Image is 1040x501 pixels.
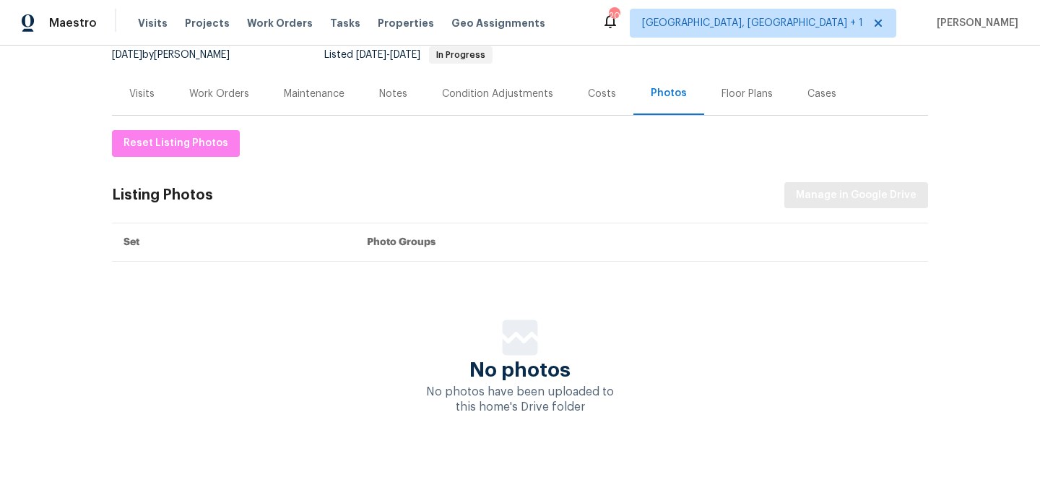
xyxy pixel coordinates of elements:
[129,87,155,101] div: Visits
[138,16,168,30] span: Visits
[784,182,928,209] button: Manage in Google Drive
[112,130,240,157] button: Reset Listing Photos
[642,16,863,30] span: [GEOGRAPHIC_DATA], [GEOGRAPHIC_DATA] + 1
[247,16,313,30] span: Work Orders
[112,50,142,60] span: [DATE]
[49,16,97,30] span: Maestro
[112,188,213,202] div: Listing Photos
[390,50,420,60] span: [DATE]
[330,18,360,28] span: Tasks
[430,51,491,59] span: In Progress
[451,16,545,30] span: Geo Assignments
[189,87,249,101] div: Work Orders
[378,16,434,30] span: Properties
[931,16,1018,30] span: [PERSON_NAME]
[651,86,687,100] div: Photos
[721,87,773,101] div: Floor Plans
[609,9,619,23] div: 20
[355,223,928,262] th: Photo Groups
[469,363,571,377] span: No photos
[426,386,614,413] span: No photos have been uploaded to this home's Drive folder
[379,87,407,101] div: Notes
[807,87,836,101] div: Cases
[356,50,420,60] span: -
[588,87,616,101] div: Costs
[185,16,230,30] span: Projects
[284,87,344,101] div: Maintenance
[324,50,493,60] span: Listed
[123,134,228,153] span: Reset Listing Photos
[112,223,355,262] th: Set
[112,46,247,64] div: by [PERSON_NAME]
[796,187,916,205] span: Manage in Google Drive
[442,87,553,101] div: Condition Adjustments
[356,50,386,60] span: [DATE]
